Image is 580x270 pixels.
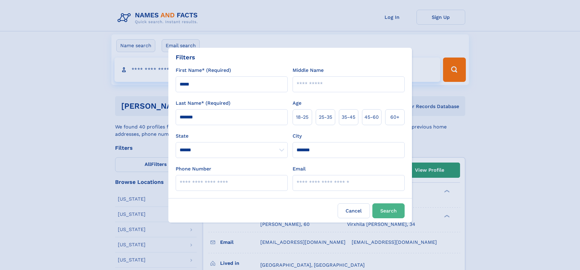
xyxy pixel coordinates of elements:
span: 35‑45 [342,114,355,121]
button: Search [372,203,405,218]
label: Cancel [338,203,370,218]
label: Email [293,165,306,173]
label: Age [293,100,301,107]
label: Middle Name [293,67,324,74]
label: City [293,132,302,140]
span: 25‑35 [319,114,332,121]
label: Phone Number [176,165,211,173]
div: Filters [176,53,195,62]
span: 45‑60 [364,114,379,121]
span: 60+ [390,114,399,121]
label: First Name* (Required) [176,67,231,74]
label: Last Name* (Required) [176,100,230,107]
span: 18‑25 [296,114,308,121]
label: State [176,132,288,140]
